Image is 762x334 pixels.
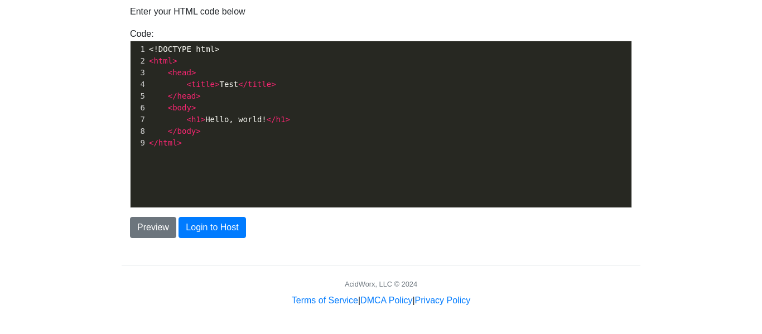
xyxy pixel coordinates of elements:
[149,115,290,124] span: Hello, world!
[122,27,640,208] div: Code:
[158,138,177,147] span: html
[130,5,632,18] p: Enter your HTML code below
[131,79,147,90] div: 4
[131,90,147,102] div: 5
[168,103,172,112] span: <
[172,68,191,77] span: head
[149,56,153,65] span: <
[276,115,286,124] span: h1
[360,296,412,305] a: DMCA Policy
[191,103,196,112] span: >
[131,114,147,125] div: 7
[186,115,191,124] span: <
[131,43,147,55] div: 1
[131,137,147,149] div: 9
[271,80,276,89] span: >
[285,115,290,124] span: >
[267,115,276,124] span: </
[292,294,470,307] div: | |
[131,125,147,137] div: 8
[168,68,172,77] span: <
[415,296,471,305] a: Privacy Policy
[172,56,177,65] span: >
[172,103,191,112] span: body
[191,80,215,89] span: title
[177,91,196,100] span: head
[196,127,200,135] span: >
[196,91,200,100] span: >
[131,55,147,67] div: 2
[238,80,248,89] span: </
[292,296,358,305] a: Terms of Service
[177,127,196,135] span: body
[248,80,271,89] span: title
[131,102,147,114] div: 6
[179,217,245,238] button: Login to Host
[191,115,201,124] span: h1
[131,67,147,79] div: 3
[191,68,196,77] span: >
[153,56,172,65] span: html
[186,80,191,89] span: <
[201,115,205,124] span: >
[149,45,219,54] span: <!DOCTYPE html>
[177,138,182,147] span: >
[149,80,276,89] span: Test
[130,217,176,238] button: Preview
[215,80,219,89] span: >
[345,279,417,289] div: AcidWorx, LLC © 2024
[168,127,177,135] span: </
[168,91,177,100] span: </
[149,138,158,147] span: </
